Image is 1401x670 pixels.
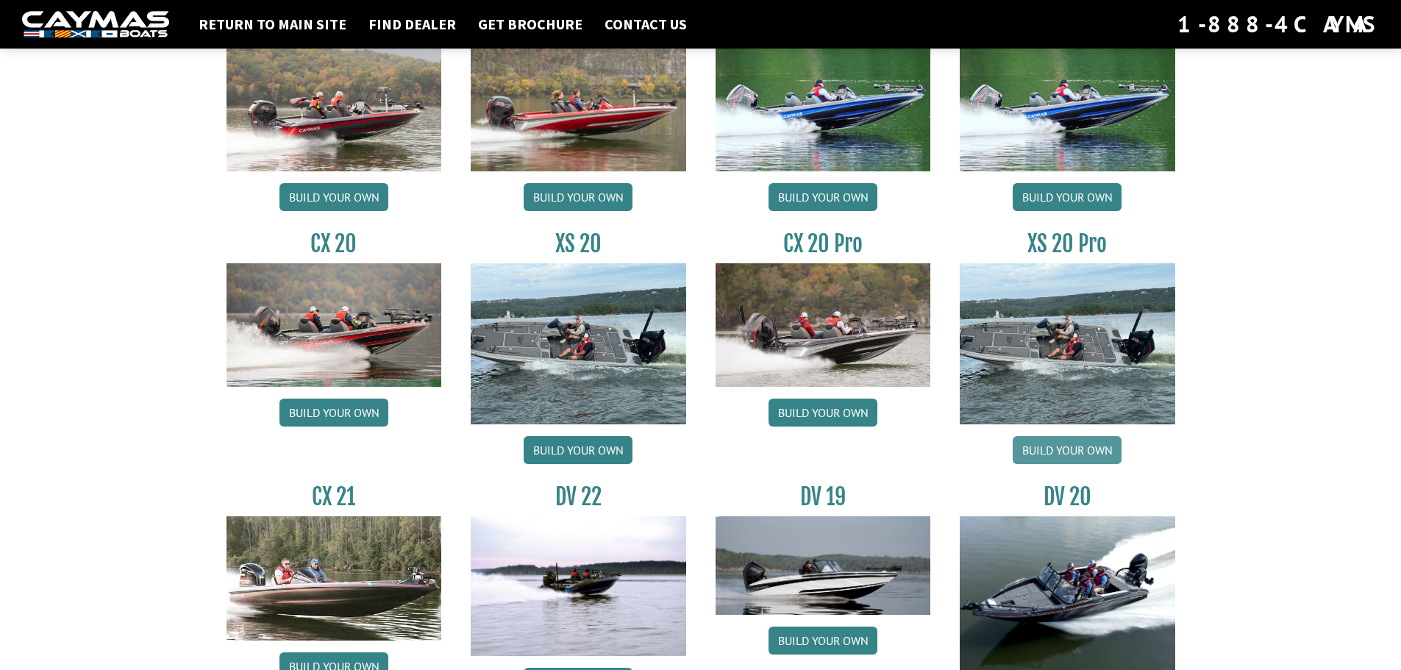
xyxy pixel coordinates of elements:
[471,516,686,656] img: DV22_original_motor_cropped_for_caymas_connect.jpg
[471,483,686,510] h3: DV 22
[716,47,931,171] img: CX19_thumbnail.jpg
[597,15,694,34] a: Contact Us
[471,47,686,171] img: CX-18SS_thumbnail.jpg
[524,436,632,464] a: Build your own
[227,230,442,257] h3: CX 20
[471,15,590,34] a: Get Brochure
[716,263,931,387] img: CX-20Pro_thumbnail.jpg
[716,483,931,510] h3: DV 19
[769,183,877,211] a: Build your own
[471,263,686,424] img: XS_20_resized.jpg
[279,399,388,427] a: Build your own
[960,263,1175,424] img: XS_20_resized.jpg
[227,516,442,640] img: CX21_thumb.jpg
[227,47,442,171] img: CX-18S_thumbnail.jpg
[716,516,931,615] img: dv-19-ban_from_website_for_caymas_connect.png
[1177,8,1379,40] div: 1-888-4CAYMAS
[22,11,169,38] img: white-logo-c9c8dbefe5ff5ceceb0f0178aa75bf4bb51f6bca0971e226c86eb53dfe498488.png
[279,183,388,211] a: Build your own
[769,399,877,427] a: Build your own
[361,15,463,34] a: Find Dealer
[716,230,931,257] h3: CX 20 Pro
[1013,436,1122,464] a: Build your own
[769,627,877,655] a: Build your own
[471,230,686,257] h3: XS 20
[227,263,442,387] img: CX-20_thumbnail.jpg
[227,483,442,510] h3: CX 21
[524,183,632,211] a: Build your own
[960,47,1175,171] img: CX19_thumbnail.jpg
[1013,183,1122,211] a: Build your own
[960,483,1175,510] h3: DV 20
[191,15,354,34] a: Return to main site
[960,230,1175,257] h3: XS 20 Pro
